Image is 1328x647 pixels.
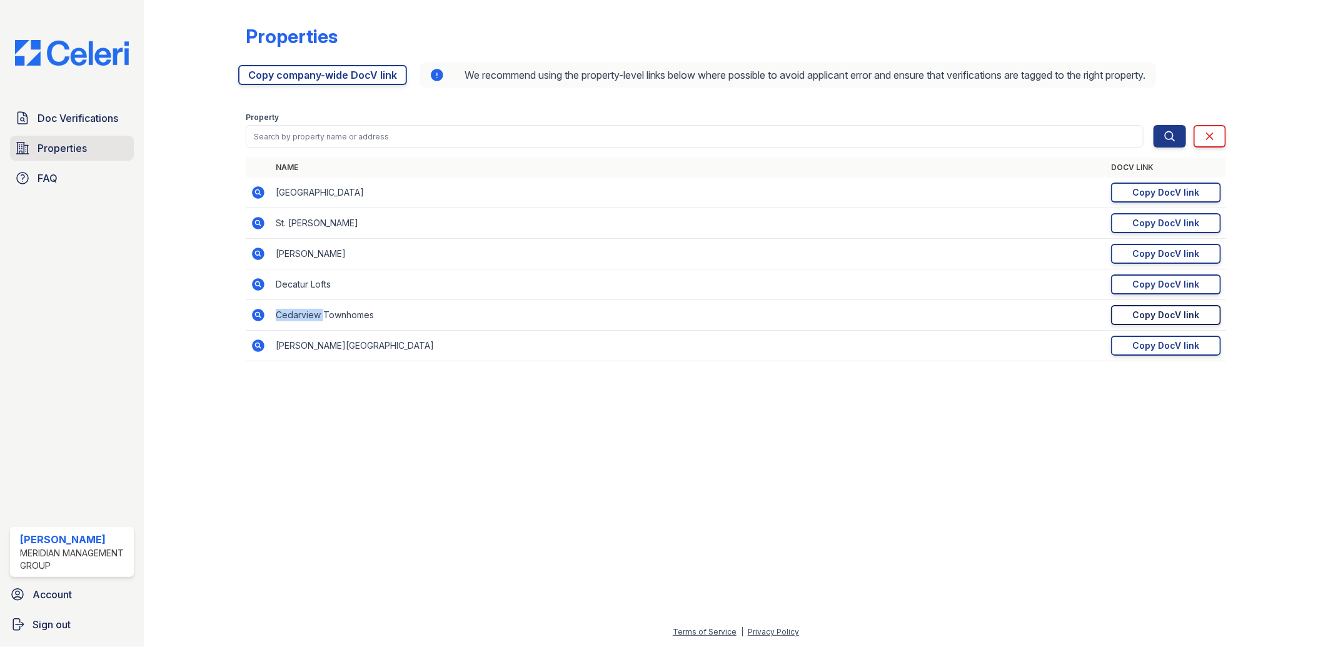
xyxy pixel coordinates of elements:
[10,106,134,131] a: Doc Verifications
[246,25,338,48] div: Properties
[1133,278,1200,291] div: Copy DocV link
[246,125,1144,148] input: Search by property name or address
[1133,309,1200,321] div: Copy DocV link
[1106,158,1226,178] th: DocV Link
[1111,213,1221,233] a: Copy DocV link
[1133,248,1200,260] div: Copy DocV link
[673,627,737,636] a: Terms of Service
[10,136,134,161] a: Properties
[271,300,1107,331] td: Cedarview Townhomes
[33,587,72,602] span: Account
[38,171,58,186] span: FAQ
[1111,336,1221,356] a: Copy DocV link
[271,269,1107,300] td: Decatur Lofts
[33,617,71,632] span: Sign out
[5,612,139,637] a: Sign out
[246,113,279,123] label: Property
[271,331,1107,361] td: [PERSON_NAME][GEOGRAPHIC_DATA]
[1133,339,1200,352] div: Copy DocV link
[20,532,129,547] div: [PERSON_NAME]
[741,627,743,636] div: |
[1111,244,1221,264] a: Copy DocV link
[38,111,118,126] span: Doc Verifications
[1111,305,1221,325] a: Copy DocV link
[20,547,129,572] div: Meridian Management Group
[748,627,799,636] a: Privacy Policy
[271,208,1107,239] td: St. [PERSON_NAME]
[38,141,87,156] span: Properties
[420,63,1156,88] div: We recommend using the property-level links below where possible to avoid applicant error and ens...
[10,166,134,191] a: FAQ
[1133,186,1200,199] div: Copy DocV link
[1111,274,1221,294] a: Copy DocV link
[271,158,1107,178] th: Name
[238,65,407,85] a: Copy company-wide DocV link
[1133,217,1200,229] div: Copy DocV link
[271,178,1107,208] td: [GEOGRAPHIC_DATA]
[5,582,139,607] a: Account
[5,40,139,66] img: CE_Logo_Blue-a8612792a0a2168367f1c8372b55b34899dd931a85d93a1a3d3e32e68fde9ad4.png
[1111,183,1221,203] a: Copy DocV link
[271,239,1107,269] td: [PERSON_NAME]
